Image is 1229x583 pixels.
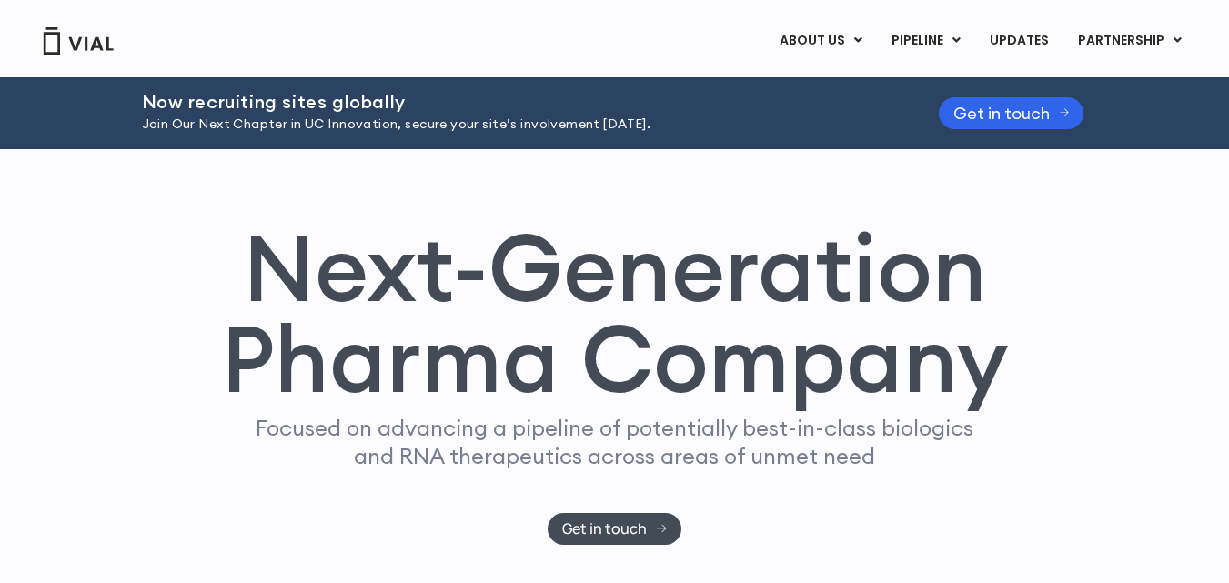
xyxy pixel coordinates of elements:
a: UPDATES [975,25,1063,56]
span: Get in touch [562,522,647,536]
img: Vial Logo [42,27,115,55]
a: PIPELINEMenu Toggle [877,25,974,56]
p: Focused on advancing a pipeline of potentially best-in-class biologics and RNA therapeutics acros... [248,414,982,470]
span: Get in touch [953,106,1050,120]
p: Join Our Next Chapter in UC Innovation, secure your site’s involvement [DATE]. [142,115,893,135]
a: PARTNERSHIPMenu Toggle [1063,25,1196,56]
a: ABOUT USMenu Toggle [765,25,876,56]
a: Get in touch [939,97,1084,129]
h2: Now recruiting sites globally [142,92,893,112]
h1: Next-Generation Pharma Company [221,222,1009,406]
a: Get in touch [548,513,681,545]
